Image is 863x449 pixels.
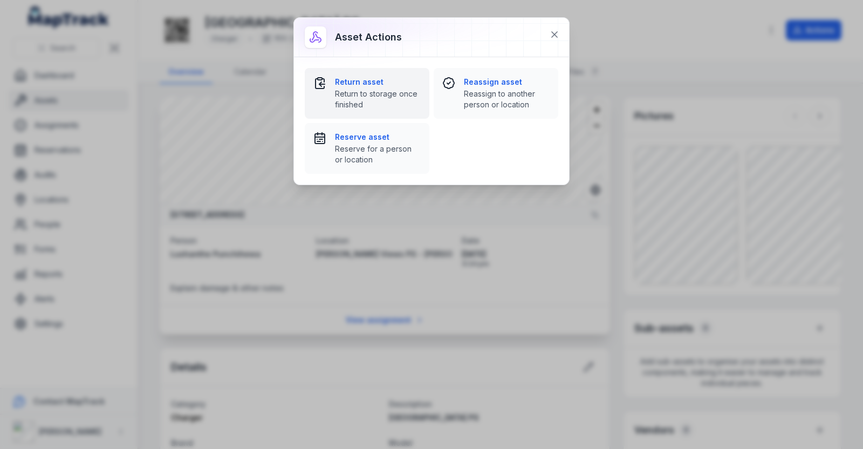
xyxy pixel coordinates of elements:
strong: Return asset [335,77,421,87]
span: Reassign to another person or location [464,89,550,110]
button: Return assetReturn to storage once finished [305,68,429,119]
span: Return to storage once finished [335,89,421,110]
button: Reserve assetReserve for a person or location [305,123,429,174]
strong: Reserve asset [335,132,421,142]
h3: Asset actions [335,30,402,45]
button: Reassign assetReassign to another person or location [434,68,558,119]
strong: Reassign asset [464,77,550,87]
span: Reserve for a person or location [335,144,421,165]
